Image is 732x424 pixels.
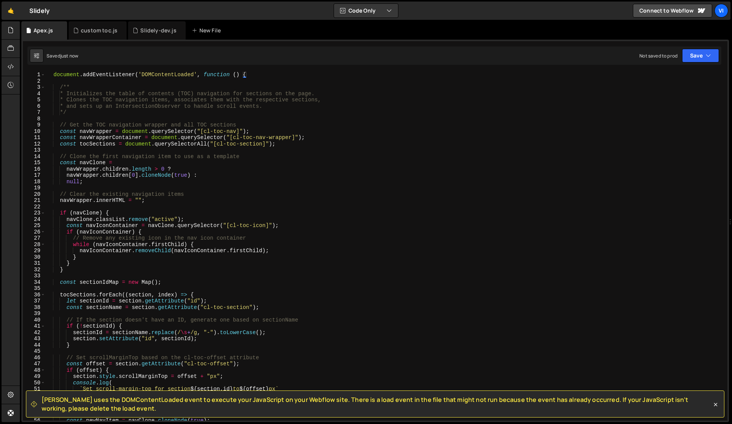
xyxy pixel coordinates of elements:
[23,242,45,248] div: 28
[23,367,45,374] div: 48
[23,310,45,317] div: 39
[23,179,45,185] div: 18
[23,128,45,135] div: 10
[23,84,45,91] div: 3
[633,4,712,18] a: Connect to Webflow
[23,398,45,405] div: 53
[23,222,45,229] div: 25
[714,4,728,18] a: Vi
[23,267,45,273] div: 32
[23,380,45,386] div: 50
[23,191,45,198] div: 20
[23,411,45,418] div: 55
[639,53,677,59] div: Not saved to prod
[23,342,45,349] div: 44
[192,27,224,34] div: New File
[23,279,45,286] div: 34
[34,27,53,34] div: Apex.js
[23,172,45,179] div: 17
[334,4,398,18] button: Code Only
[23,116,45,122] div: 8
[23,248,45,254] div: 29
[23,348,45,355] div: 45
[23,134,45,141] div: 11
[23,336,45,342] div: 43
[23,122,45,128] div: 9
[140,27,176,34] div: Slidely-dev.js
[23,405,45,411] div: 54
[23,72,45,78] div: 1
[23,166,45,173] div: 16
[23,373,45,380] div: 49
[81,27,117,34] div: custom toc.js
[23,235,45,242] div: 27
[682,49,719,62] button: Save
[23,216,45,223] div: 24
[23,298,45,304] div: 37
[23,141,45,147] div: 12
[23,355,45,361] div: 46
[23,97,45,103] div: 5
[23,210,45,216] div: 23
[23,323,45,330] div: 41
[23,330,45,336] div: 42
[23,109,45,116] div: 7
[23,197,45,204] div: 21
[23,254,45,261] div: 30
[23,147,45,154] div: 13
[23,78,45,85] div: 2
[23,392,45,399] div: 52
[23,285,45,292] div: 35
[23,418,45,424] div: 56
[23,361,45,367] div: 47
[23,304,45,311] div: 38
[23,317,45,323] div: 40
[23,386,45,392] div: 51
[23,185,45,191] div: 19
[23,292,45,298] div: 36
[23,91,45,97] div: 4
[29,6,50,15] div: Slidely
[2,2,20,20] a: 🤙
[23,103,45,110] div: 6
[42,395,712,413] span: [PERSON_NAME] uses the DOMContentLoaded event to execute your JavaScript on your Webflow site. Th...
[23,273,45,279] div: 33
[23,204,45,210] div: 22
[23,260,45,267] div: 31
[60,53,78,59] div: just now
[23,229,45,235] div: 26
[23,160,45,166] div: 15
[47,53,78,59] div: Saved
[23,154,45,160] div: 14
